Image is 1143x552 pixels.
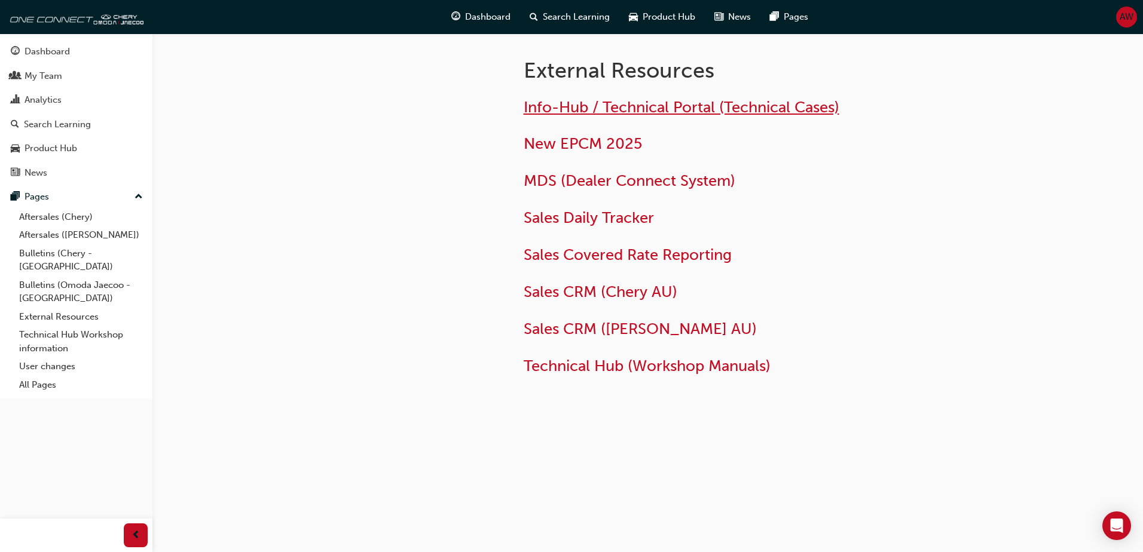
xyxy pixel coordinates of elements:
[5,65,148,87] a: My Team
[705,5,760,29] a: news-iconNews
[25,190,49,204] div: Pages
[524,283,677,301] a: Sales CRM (Chery AU)
[524,246,732,264] a: Sales Covered Rate Reporting
[25,69,62,83] div: My Team
[11,143,20,154] span: car-icon
[24,118,91,131] div: Search Learning
[25,45,70,59] div: Dashboard
[520,5,619,29] a: search-iconSearch Learning
[784,10,808,24] span: Pages
[524,134,642,153] a: New EPCM 2025
[442,5,520,29] a: guage-iconDashboard
[524,171,735,190] a: MDS (Dealer Connect System)
[524,320,757,338] a: Sales CRM ([PERSON_NAME] AU)
[5,89,148,111] a: Analytics
[14,308,148,326] a: External Resources
[132,528,140,543] span: prev-icon
[5,114,148,136] a: Search Learning
[11,192,20,203] span: pages-icon
[524,208,654,227] a: Sales Daily Tracker
[11,119,19,130] span: search-icon
[14,244,148,276] a: Bulletins (Chery - [GEOGRAPHIC_DATA])
[5,137,148,160] a: Product Hub
[5,186,148,208] button: Pages
[619,5,705,29] a: car-iconProduct Hub
[5,38,148,186] button: DashboardMy TeamAnalyticsSearch LearningProduct HubNews
[530,10,538,24] span: search-icon
[14,357,148,376] a: User changes
[1120,10,1133,24] span: AW
[643,10,695,24] span: Product Hub
[760,5,818,29] a: pages-iconPages
[11,168,20,179] span: news-icon
[465,10,511,24] span: Dashboard
[5,41,148,63] a: Dashboard
[524,357,771,375] a: Technical Hub (Workshop Manuals)
[14,208,148,226] a: Aftersales (Chery)
[11,95,20,106] span: chart-icon
[770,10,779,24] span: pages-icon
[524,57,916,84] h1: External Resources
[714,10,723,24] span: news-icon
[5,162,148,184] a: News
[135,189,143,205] span: up-icon
[524,98,839,116] a: Info-Hub / Technical Portal (Technical Cases)
[14,376,148,394] a: All Pages
[25,93,62,107] div: Analytics
[451,10,460,24] span: guage-icon
[14,226,148,244] a: Aftersales ([PERSON_NAME])
[25,166,47,180] div: News
[11,47,20,57] span: guage-icon
[543,10,610,24] span: Search Learning
[14,276,148,308] a: Bulletins (Omoda Jaecoo - [GEOGRAPHIC_DATA])
[6,5,143,29] img: oneconnect
[1102,511,1131,540] div: Open Intercom Messenger
[728,10,751,24] span: News
[14,326,148,357] a: Technical Hub Workshop information
[25,142,77,155] div: Product Hub
[11,71,20,82] span: people-icon
[1116,7,1137,27] button: AW
[629,10,638,24] span: car-icon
